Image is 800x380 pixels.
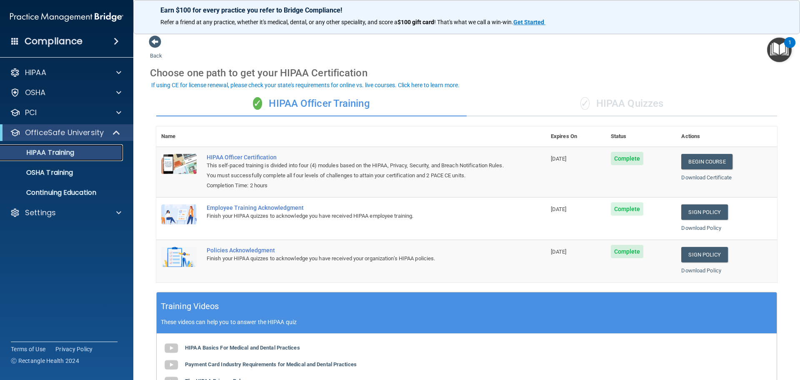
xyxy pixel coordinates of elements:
[681,204,727,220] a: Sign Policy
[150,61,783,85] div: Choose one path to get your HIPAA Certification
[681,267,721,274] a: Download Policy
[207,204,504,211] div: Employee Training Acknowledgment
[551,249,567,255] span: [DATE]
[681,154,732,169] a: Begin Course
[5,169,73,177] p: OSHA Training
[10,88,121,98] a: OSHA
[207,161,504,181] div: This self-paced training is divided into four (4) modules based on the HIPAA, Privacy, Security, ...
[207,254,504,264] div: Finish your HIPAA quizzes to acknowledge you have received your organization’s HIPAA policies.
[10,108,121,118] a: PCI
[767,38,792,62] button: Open Resource Center, 1 new notification
[185,345,300,351] b: HIPAA Basics For Medical and Dental Practices
[207,211,504,221] div: Finish your HIPAA quizzes to acknowledge you have received HIPAA employee training.
[163,357,180,373] img: gray_youtube_icon.38fcd6cc.png
[163,340,180,357] img: gray_youtube_icon.38fcd6cc.png
[397,19,434,25] strong: $100 gift card
[160,19,397,25] span: Refer a friend at any practice, whether it's medical, dental, or any other speciality, and score a
[25,108,37,118] p: PCI
[207,247,504,254] div: Policies Acknowledgment
[551,156,567,162] span: [DATE]
[611,152,644,165] span: Complete
[10,68,121,78] a: HIPAA
[156,126,202,147] th: Name
[207,181,504,191] div: Completion Time: 2 hours
[161,319,772,325] p: These videos can help you to answer the HIPAA quiz
[5,189,119,197] p: Continuing Education
[513,19,544,25] strong: Get Started
[160,6,773,14] p: Earn $100 for every practice you refer to Bridge Compliance!
[11,357,79,365] span: Ⓒ Rectangle Health 2024
[467,91,777,116] div: HIPAA Quizzes
[25,128,104,138] p: OfficeSafe University
[10,9,123,25] img: PMB logo
[25,68,46,78] p: HIPAA
[551,206,567,212] span: [DATE]
[185,361,357,367] b: Payment Card Industry Requirements for Medical and Dental Practices
[580,97,590,110] span: ✓
[156,91,467,116] div: HIPAA Officer Training
[681,225,721,231] a: Download Policy
[150,81,461,89] button: If using CE for license renewal, please check your state's requirements for online vs. live cours...
[681,174,732,181] a: Download Certificate
[611,202,644,216] span: Complete
[161,299,219,314] h5: Training Videos
[10,208,121,218] a: Settings
[151,82,460,88] div: If using CE for license renewal, please check your state's requirements for online vs. live cours...
[25,88,46,98] p: OSHA
[25,35,82,47] h4: Compliance
[253,97,262,110] span: ✓
[546,126,606,147] th: Expires On
[434,19,513,25] span: ! That's what we call a win-win.
[606,126,677,147] th: Status
[681,247,727,262] a: Sign Policy
[150,43,162,59] a: Back
[788,43,791,53] div: 1
[207,154,504,161] a: HIPAA Officer Certification
[513,19,545,25] a: Get Started
[55,345,93,353] a: Privacy Policy
[611,245,644,258] span: Complete
[25,208,56,218] p: Settings
[11,345,45,353] a: Terms of Use
[10,128,121,138] a: OfficeSafe University
[676,126,777,147] th: Actions
[5,148,74,157] p: HIPAA Training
